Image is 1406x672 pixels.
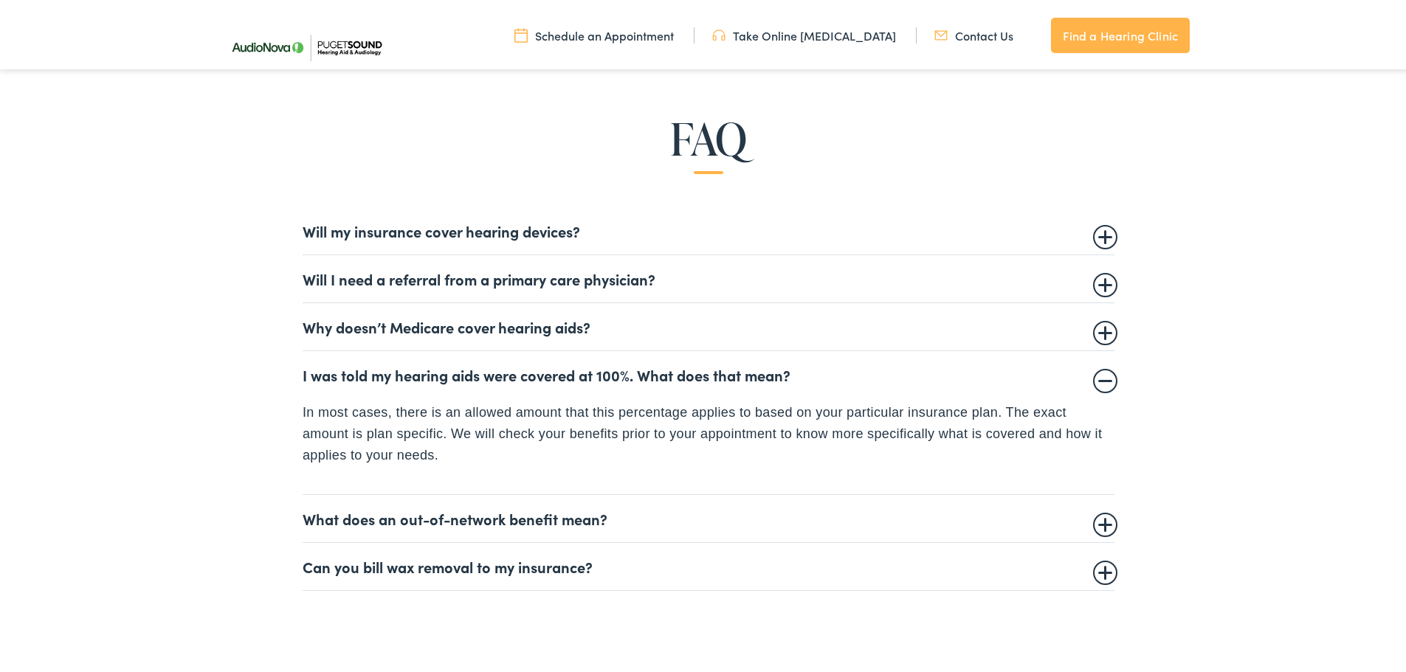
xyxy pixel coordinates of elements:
[934,24,948,41] img: utility icon
[303,363,1114,381] summary: I was told my hearing aids were covered at 100%. What does that mean?
[303,507,1114,524] summary: What does an out-of-network benefit mean?
[712,24,726,41] img: utility icon
[514,24,674,41] a: Schedule an Appointment
[57,111,1360,160] h2: FAQ
[303,315,1114,333] summary: Why doesn’t Medicare cover hearing aids?
[712,24,896,41] a: Take Online [MEDICAL_DATA]
[934,24,1013,41] a: Contact Us
[303,555,1114,572] summary: Can you bill wax removal to my insurance?
[1051,15,1190,50] a: Find a Hearing Clinic
[514,24,528,41] img: utility icon
[303,267,1114,285] summary: Will I need a referral from a primary care physician?
[303,399,1114,463] p: In most cases, there is an allowed amount that this percentage applies to based on your particula...
[303,219,1114,237] summary: Will my insurance cover hearing devices?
